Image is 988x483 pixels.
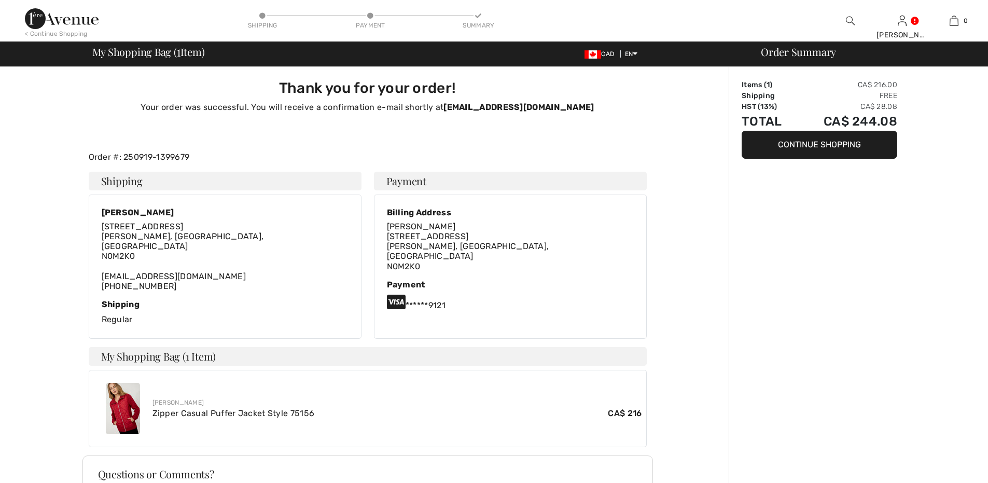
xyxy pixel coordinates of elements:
a: 0 [928,15,979,27]
div: Shipping [247,21,278,30]
div: [PERSON_NAME] [102,208,349,217]
span: 1 [177,44,180,58]
div: < Continue Shopping [25,29,88,38]
div: Summary [463,21,494,30]
div: Payment [387,280,634,289]
span: My Shopping Bag ( Item) [92,47,205,57]
td: CA$ 28.08 [797,101,897,112]
div: Order #: 250919-1399679 [82,151,653,163]
div: [PERSON_NAME] [876,30,927,40]
td: HST (13%) [742,101,797,112]
td: Shipping [742,90,797,101]
div: Regular [102,299,349,326]
span: [STREET_ADDRESS] [PERSON_NAME], [GEOGRAPHIC_DATA], [GEOGRAPHIC_DATA] N0M2K0 [102,222,264,261]
span: 0 [964,16,968,25]
div: Shipping [102,299,349,309]
div: Payment [355,21,386,30]
span: EN [625,50,638,58]
img: My Info [898,15,907,27]
button: Continue Shopping [742,131,897,159]
span: 1 [767,80,770,89]
span: [PERSON_NAME] [387,222,456,231]
td: Free [797,90,897,101]
td: CA$ 216.00 [797,79,897,90]
div: Billing Address [387,208,634,217]
h3: Thank you for your order! [95,79,641,97]
h3: Questions or Comments? [98,469,637,479]
div: [PERSON_NAME] [152,398,642,407]
img: Canadian Dollar [585,50,601,59]
a: Zipper Casual Puffer Jacket Style 75156 [152,408,315,418]
span: CAD [585,50,618,58]
td: Total [742,112,797,131]
span: [STREET_ADDRESS] [PERSON_NAME], [GEOGRAPHIC_DATA], [GEOGRAPHIC_DATA] N0M2K0 [387,231,549,271]
td: CA$ 244.08 [797,112,897,131]
h4: Payment [374,172,647,190]
img: Zipper Casual Puffer Jacket Style 75156 [106,383,140,434]
div: Order Summary [748,47,982,57]
img: 1ère Avenue [25,8,99,29]
h4: My Shopping Bag (1 Item) [89,347,647,366]
img: My Bag [950,15,958,27]
p: Your order was successful. You will receive a confirmation e-mail shortly at [95,101,641,114]
h4: Shipping [89,172,361,190]
td: Items ( ) [742,79,797,90]
strong: [EMAIL_ADDRESS][DOMAIN_NAME] [443,102,594,112]
span: CA$ 216 [608,407,642,420]
a: Sign In [898,16,907,25]
div: [EMAIL_ADDRESS][DOMAIN_NAME] [PHONE_NUMBER] [102,222,349,291]
img: search the website [846,15,855,27]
